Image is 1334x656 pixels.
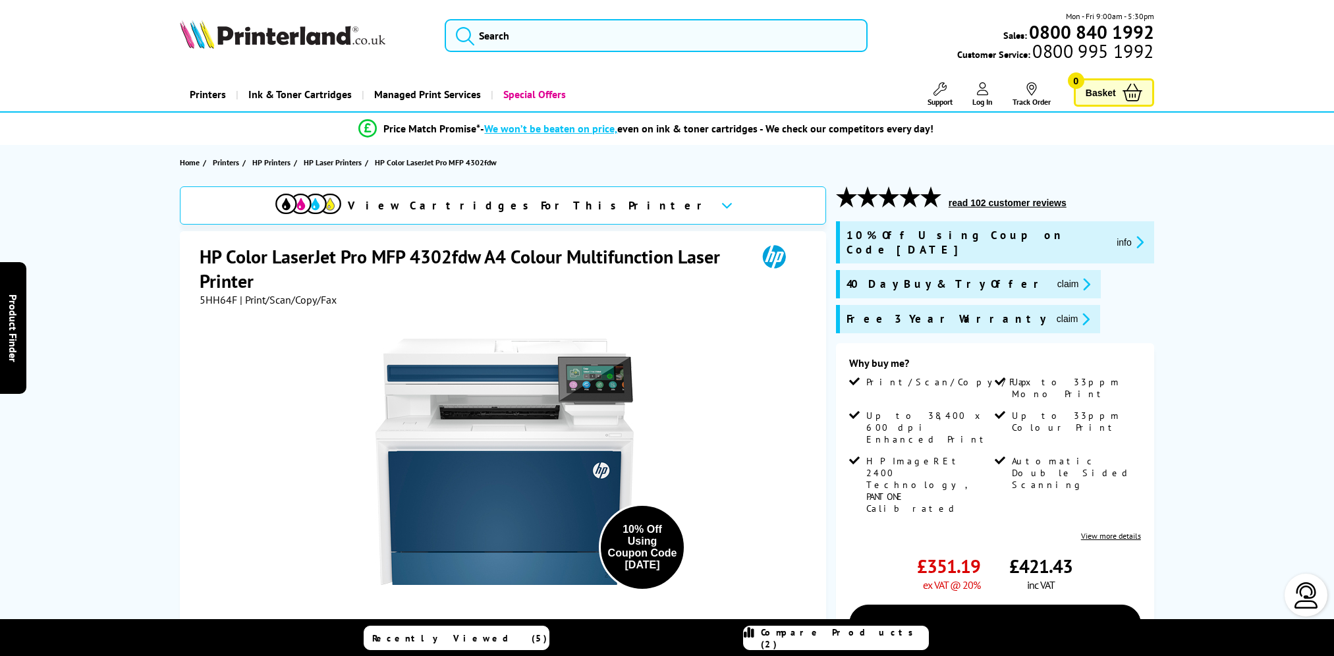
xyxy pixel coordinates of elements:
span: Free 3 Year Warranty [847,312,1046,327]
span: Compare Products (2) [761,626,928,650]
a: Basket 0 [1074,78,1154,107]
a: Printers [180,78,236,111]
span: HP Printers [252,155,291,169]
a: HP Color LaserJet Pro MFP 4302fdw [375,155,500,169]
a: Support [928,82,953,107]
span: Ink & Toner Cartridges [248,78,352,111]
span: 10% Off Using Coupon Code [DATE] [847,228,1106,257]
span: Basket [1086,84,1116,101]
span: View Cartridges For This Printer [348,198,710,213]
img: HP Color LaserJet Pro MFP 4302fdw [375,333,634,591]
img: HP [744,244,804,269]
b: 0800 840 1992 [1029,20,1154,44]
span: HP ImageREt 2400 Technology, PANTONE Calibrated [866,455,992,514]
span: HP Laser Printers [304,155,362,169]
span: £351.19 [917,554,980,578]
a: Ink & Toner Cartridges [236,78,362,111]
span: £421.43 [1009,554,1072,578]
span: Up to 33ppm Colour Print [1012,410,1138,433]
button: promo-description [1053,277,1095,292]
a: Managed Print Services [362,78,491,111]
span: We won’t be beaten on price, [484,122,617,135]
span: Log In [972,97,993,107]
a: Recently Viewed (5) [364,626,549,650]
span: Print/Scan/Copy/Fax [866,376,1036,388]
span: Product Finder [7,294,20,362]
a: Track Order [1013,82,1051,107]
img: user-headset-light.svg [1293,582,1320,609]
span: | Print/Scan/Copy/Fax [240,293,337,306]
img: cmyk-icon.svg [275,194,341,214]
span: Mon - Fri 9:00am - 5:30pm [1066,10,1154,22]
span: HP Color LaserJet Pro MFP 4302fdw [375,155,497,169]
h1: HP Color LaserJet Pro MFP 4302fdw A4 Colour Multifunction Laser Printer [200,244,744,293]
span: Recently Viewed (5) [372,632,547,644]
span: Customer Service: [957,45,1153,61]
span: Automatic Double Sided Scanning [1012,455,1138,491]
a: Special Offers [491,78,576,111]
a: View more details [1081,531,1141,541]
a: Home [180,155,203,169]
span: ex VAT @ 20% [923,578,980,591]
span: Up to 38,400 x 600 dpi Enhanced Print [866,410,992,445]
li: modal_Promise [147,117,1146,140]
span: Home [180,155,200,169]
span: 0 [1068,72,1084,89]
a: HP Printers [252,155,294,169]
span: 40 Day Buy & Try Offer [847,277,1047,292]
span: Price Match Promise* [383,122,480,135]
a: Printerland Logo [180,20,428,51]
button: promo-description [1113,234,1148,250]
a: Add to Basket [849,605,1141,643]
button: read 102 customer reviews [945,197,1070,209]
a: Log In [972,82,993,107]
a: Compare Products (2) [743,626,929,650]
button: promo-description [1053,312,1094,327]
span: 0800 995 1992 [1030,45,1153,57]
div: - even on ink & toner cartridges - We check our competitors every day! [480,122,933,135]
a: Printers [213,155,242,169]
span: Support [928,97,953,107]
span: Printers [213,155,239,169]
input: Search [445,19,868,52]
span: inc VAT [1027,578,1055,591]
div: 10% Off Using Coupon Code [DATE] [607,524,677,571]
a: 0800 840 1992 [1027,26,1154,38]
img: Printerland Logo [180,20,385,49]
span: Up to 33ppm Mono Print [1012,376,1138,400]
span: 5HH64F [200,293,237,306]
span: Sales: [1003,29,1027,41]
div: Why buy me? [849,356,1141,376]
a: HP Laser Printers [304,155,365,169]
